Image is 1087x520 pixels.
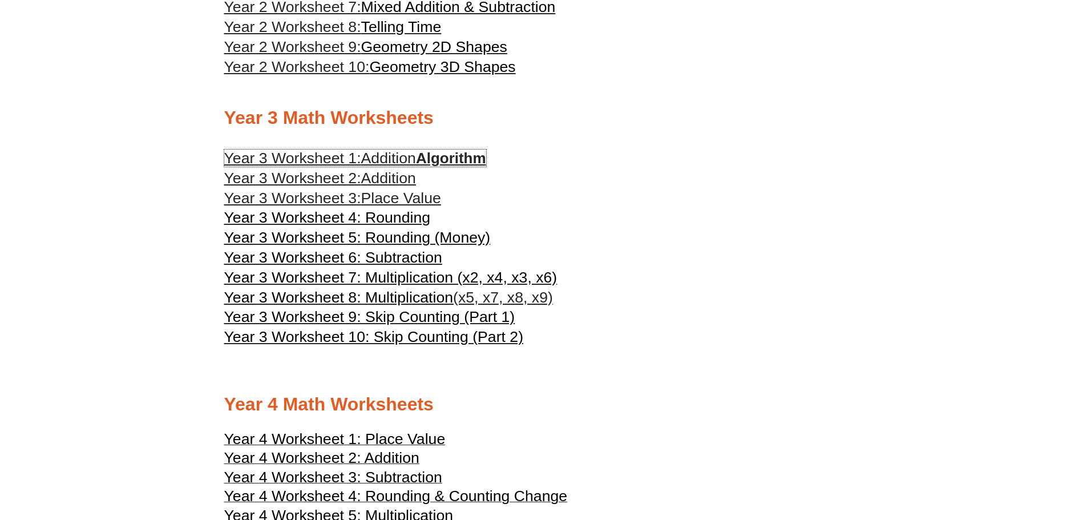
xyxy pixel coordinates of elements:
[224,18,361,35] span: Year 2 Worksheet 8:
[224,106,863,130] h2: Year 3 Math Worksheets
[453,289,553,306] span: (x5, x7, x8, x9)
[224,474,442,485] a: Year 4 Worksheet 3: Subtraction
[224,58,370,75] span: Year 2 Worksheet 10:
[224,307,515,327] a: Year 3 Worksheet 9: Skip Counting (Part 1)
[361,150,416,167] span: Addition
[224,430,446,448] span: Year 4 Worksheet 1: Place Value
[224,393,863,417] h2: Year 4 Math Worksheets
[224,249,442,266] span: Year 3 Worksheet 6: Subtraction
[224,289,454,306] span: Year 3 Worksheet 8: Multiplication
[224,168,416,188] a: Year 3 Worksheet 2:Addition
[224,454,419,466] a: Year 4 Worksheet 2: Addition
[224,38,361,55] span: Year 2 Worksheet 9:
[224,436,446,447] a: Year 4 Worksheet 1: Place Value
[224,248,442,268] a: Year 3 Worksheet 6: Subtraction
[224,150,361,167] span: Year 3 Worksheet 1:
[224,229,491,246] span: Year 3 Worksheet 5: Rounding (Money)
[224,150,486,167] a: Year 3 Worksheet 1:AdditionAlgorithm
[224,58,516,75] a: Year 2 Worksheet 10:Geometry 3D Shapes
[224,308,515,325] span: Year 3 Worksheet 9: Skip Counting (Part 1)
[897,391,1087,520] iframe: Chat Widget
[369,58,515,75] span: Geometry 3D Shapes
[224,269,557,286] span: Year 3 Worksheet 7: Multiplication (x2, x4, x3, x6)
[224,170,361,187] span: Year 3 Worksheet 2:
[224,487,568,505] span: Year 4 Worksheet 4: Rounding & Counting Change
[224,38,507,55] a: Year 2 Worksheet 9:Geometry 2D Shapes
[361,18,442,35] span: Telling Time
[224,18,442,35] a: Year 2 Worksheet 8:Telling Time
[224,469,442,486] span: Year 4 Worksheet 3: Subtraction
[224,268,557,288] a: Year 3 Worksheet 7: Multiplication (x2, x4, x3, x6)
[224,493,568,504] a: Year 4 Worksheet 4: Rounding & Counting Change
[224,228,491,248] a: Year 3 Worksheet 5: Rounding (Money)
[361,190,441,207] span: Place Value
[361,170,416,187] span: Addition
[224,327,524,347] a: Year 3 Worksheet 10: Skip Counting (Part 2)
[361,38,507,55] span: Geometry 2D Shapes
[224,449,419,466] span: Year 4 Worksheet 2: Addition
[224,209,431,226] span: Year 3 Worksheet 4: Rounding
[224,208,431,228] a: Year 3 Worksheet 4: Rounding
[224,188,441,208] a: Year 3 Worksheet 3:Place Value
[224,288,553,308] a: Year 3 Worksheet 8: Multiplication(x5, x7, x8, x9)
[224,190,361,207] span: Year 3 Worksheet 3:
[224,328,524,345] span: Year 3 Worksheet 10: Skip Counting (Part 2)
